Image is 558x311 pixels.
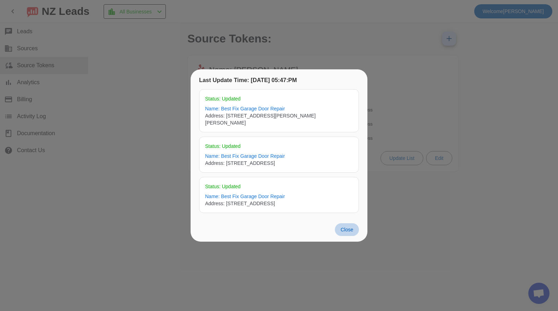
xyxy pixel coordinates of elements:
[205,95,353,102] div: Status: Updated
[205,193,353,200] a: Name: Best Fix Garage Door Repair
[335,223,359,236] button: Close
[205,152,353,160] a: Name: Best Fix Garage Door Repair
[205,105,353,112] a: Name: Best Fix Garage Door Repair
[205,160,353,167] div: Address: [STREET_ADDRESS]
[205,183,353,190] div: Status: Updated
[341,227,353,232] span: Close
[205,112,353,126] div: Address: [STREET_ADDRESS][PERSON_NAME][PERSON_NAME]
[199,76,359,83] h3: Last Update Time: [DATE] 05:47:PM
[205,200,353,207] div: Address: [STREET_ADDRESS]
[205,143,353,150] div: Status: Updated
